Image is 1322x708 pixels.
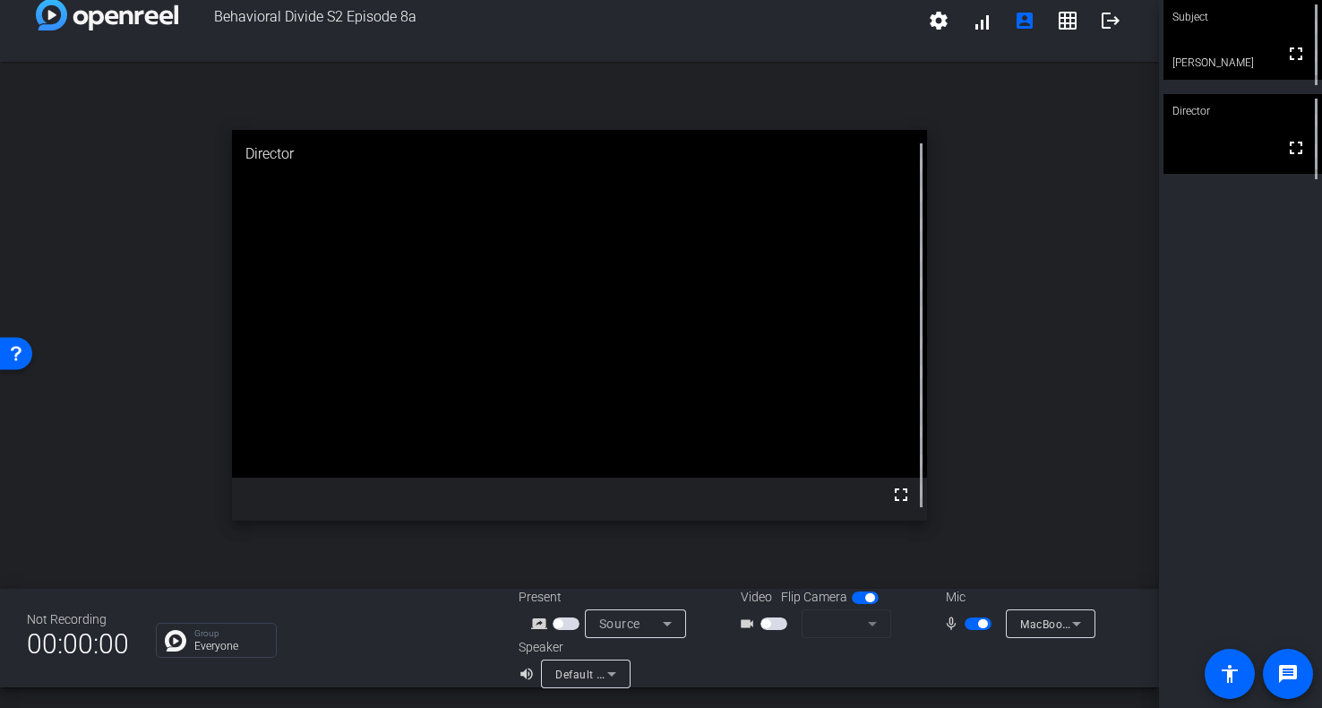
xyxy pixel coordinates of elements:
mat-icon: fullscreen [1285,137,1307,159]
p: Group [194,629,267,638]
mat-icon: videocam_outline [739,613,760,635]
p: Everyone [194,641,267,652]
mat-icon: volume_up [519,663,540,685]
mat-icon: message [1277,663,1299,685]
mat-icon: logout [1100,10,1121,31]
span: Video [741,588,772,607]
mat-icon: grid_on [1057,10,1078,31]
span: MacBook Pro Microphone (Built-in) [1020,617,1203,631]
mat-icon: account_box [1014,10,1035,31]
mat-icon: screen_share_outline [531,613,553,635]
div: Not Recording [27,610,129,629]
span: Source [599,617,640,631]
div: Director [232,130,927,178]
div: Mic [928,588,1107,607]
mat-icon: settings [928,10,949,31]
div: Speaker [519,638,626,657]
span: Flip Camera [781,588,847,607]
span: 00:00:00 [27,622,129,666]
mat-icon: mic_none [943,613,965,635]
mat-icon: accessibility [1219,663,1240,685]
div: Present [519,588,698,607]
div: Director [1163,94,1322,128]
mat-icon: fullscreen [890,484,912,505]
span: Default - EarFun Air Pro 4 (Bluetooth) [555,667,751,681]
mat-icon: fullscreen [1285,43,1307,65]
img: Chat Icon [165,630,186,652]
